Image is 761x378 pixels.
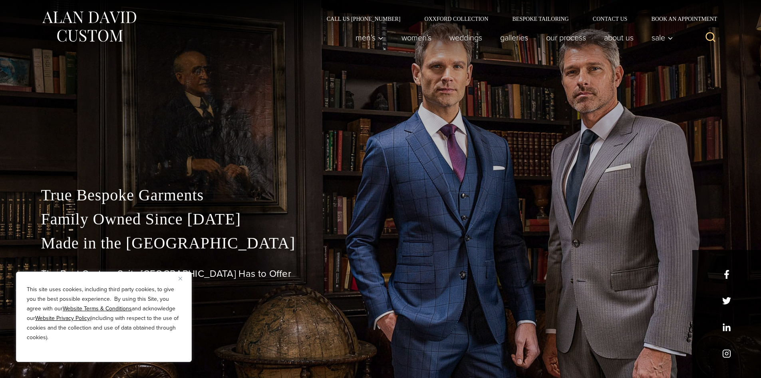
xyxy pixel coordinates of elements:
button: Close [179,274,188,283]
nav: Primary Navigation [346,30,677,46]
nav: Secondary Navigation [315,16,720,22]
a: Oxxford Collection [412,16,500,22]
a: Our Process [537,30,595,46]
a: Book an Appointment [639,16,720,22]
a: Bespoke Tailoring [500,16,580,22]
span: Men’s [356,34,383,42]
h1: The Best Custom Suits [GEOGRAPHIC_DATA] Has to Offer [41,268,720,280]
button: View Search Form [701,28,720,47]
span: Sale [652,34,673,42]
a: Website Privacy Policy [35,314,90,322]
a: About Us [595,30,642,46]
img: Alan David Custom [41,9,137,44]
a: Galleries [491,30,537,46]
p: This site uses cookies, including third party cookies, to give you the best possible experience. ... [27,285,181,342]
p: True Bespoke Garments Family Owned Since [DATE] Made in the [GEOGRAPHIC_DATA] [41,183,720,255]
img: Close [179,277,182,280]
a: Call Us [PHONE_NUMBER] [315,16,413,22]
a: Website Terms & Conditions [63,304,132,313]
a: Women’s [392,30,440,46]
a: weddings [440,30,491,46]
a: Contact Us [581,16,640,22]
